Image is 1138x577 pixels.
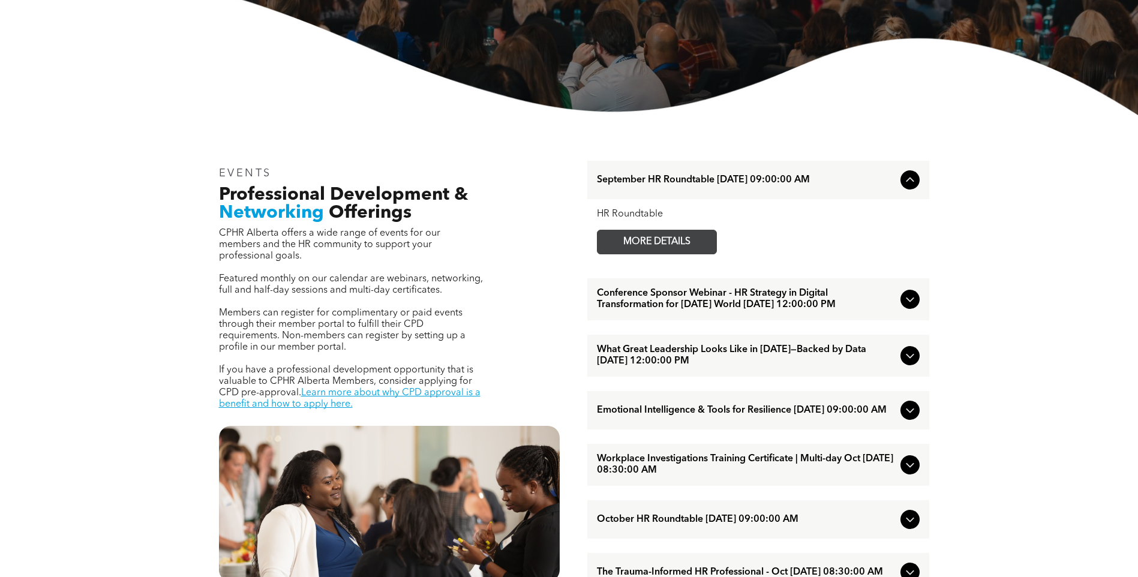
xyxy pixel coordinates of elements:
span: October HR Roundtable [DATE] 09:00:00 AM [597,514,896,525]
a: MORE DETAILS [597,230,717,254]
div: HR Roundtable [597,209,920,220]
span: Emotional Intelligence & Tools for Resilience [DATE] 09:00:00 AM [597,405,896,416]
span: September HR Roundtable [DATE] 09:00:00 AM [597,175,896,186]
span: Conference Sponsor Webinar - HR Strategy in Digital Transformation for [DATE] World [DATE] 12:00:... [597,288,896,311]
span: Networking [219,204,324,222]
span: Workplace Investigations Training Certificate | Multi-day Oct [DATE] 08:30:00 AM [597,453,896,476]
a: Learn more about why CPD approval is a benefit and how to apply here. [219,388,481,409]
span: Members can register for complimentary or paid events through their member portal to fulfill thei... [219,308,466,352]
span: What Great Leadership Looks Like in [DATE]—Backed by Data [DATE] 12:00:00 PM [597,344,896,367]
span: Offerings [329,204,412,222]
span: MORE DETAILS [609,230,704,254]
span: If you have a professional development opportunity that is valuable to CPHR Alberta Members, cons... [219,365,473,398]
span: Featured monthly on our calendar are webinars, networking, full and half-day sessions and multi-d... [219,274,483,295]
span: CPHR Alberta offers a wide range of events for our members and the HR community to support your p... [219,229,440,261]
span: Professional Development & [219,186,468,204]
span: EVENTS [219,168,272,179]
